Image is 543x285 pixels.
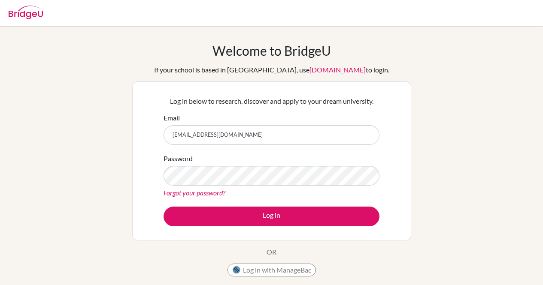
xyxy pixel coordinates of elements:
label: Password [164,153,193,164]
p: Log in below to research, discover and apply to your dream university. [164,96,379,106]
button: Log in [164,207,379,226]
p: OR [267,247,276,257]
a: [DOMAIN_NAME] [309,66,366,74]
h1: Welcome to BridgeU [212,43,331,58]
button: Log in with ManageBac [228,264,316,276]
div: If your school is based in [GEOGRAPHIC_DATA], use to login. [154,65,389,75]
img: Bridge-U [9,6,43,19]
label: Email [164,113,180,123]
a: Forgot your password? [164,189,225,197]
